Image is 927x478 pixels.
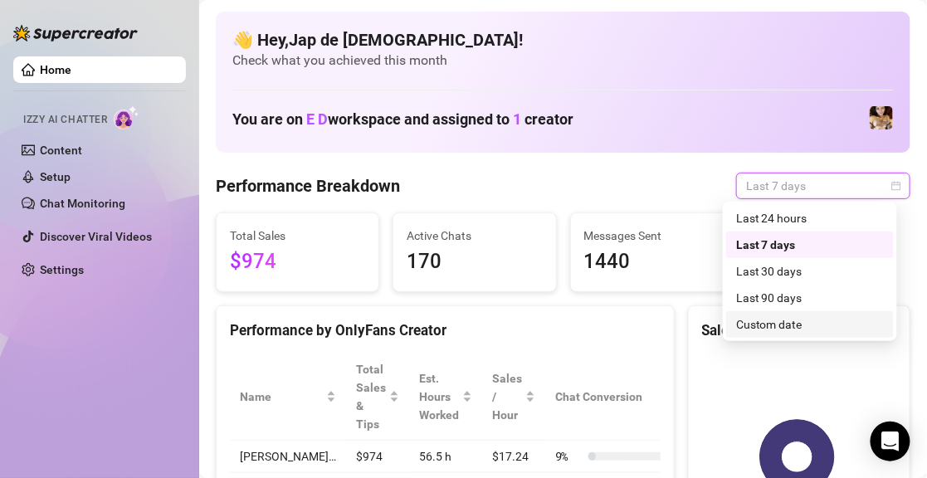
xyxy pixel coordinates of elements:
[746,173,900,198] span: Last 7 days
[40,170,71,183] a: Setup
[240,388,323,406] span: Name
[40,144,82,157] a: Content
[736,289,884,307] div: Last 90 days
[114,105,139,129] img: AI Chatter
[555,447,582,466] span: 9 %
[702,319,896,342] div: Sales by OnlyFans Creator
[346,354,409,441] th: Total Sales & Tips
[409,441,482,473] td: 56.5 h
[419,369,459,424] div: Est. Hours Worked
[584,246,720,278] span: 1440
[726,311,894,338] div: Custom date
[230,319,661,342] div: Performance by OnlyFans Creator
[40,263,84,276] a: Settings
[871,422,910,461] div: Open Intercom Messenger
[726,205,894,232] div: Last 24 hours
[492,369,522,424] span: Sales / Hour
[23,112,107,128] span: Izzy AI Chatter
[230,441,346,473] td: [PERSON_NAME]…
[736,262,884,280] div: Last 30 days
[230,227,365,245] span: Total Sales
[230,354,346,441] th: Name
[230,246,365,278] span: $974
[232,28,894,51] h4: 👋 Hey, Jap de [DEMOGRAPHIC_DATA] !
[545,354,685,441] th: Chat Conversion
[584,227,720,245] span: Messages Sent
[726,285,894,311] div: Last 90 days
[736,315,884,334] div: Custom date
[40,197,125,210] a: Chat Monitoring
[216,174,400,198] h4: Performance Breakdown
[407,246,542,278] span: 170
[870,106,893,129] img: vixie
[232,110,573,129] h1: You are on workspace and assigned to creator
[306,110,328,128] span: E D
[482,354,545,441] th: Sales / Hour
[13,25,138,41] img: logo-BBDzfeDw.svg
[736,209,884,227] div: Last 24 hours
[232,51,894,70] span: Check what you achieved this month
[736,236,884,254] div: Last 7 days
[40,230,152,243] a: Discover Viral Videos
[555,388,662,406] span: Chat Conversion
[40,63,71,76] a: Home
[726,258,894,285] div: Last 30 days
[346,441,409,473] td: $974
[356,360,386,433] span: Total Sales & Tips
[513,110,521,128] span: 1
[482,441,545,473] td: $17.24
[891,181,901,191] span: calendar
[407,227,542,245] span: Active Chats
[726,232,894,258] div: Last 7 days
